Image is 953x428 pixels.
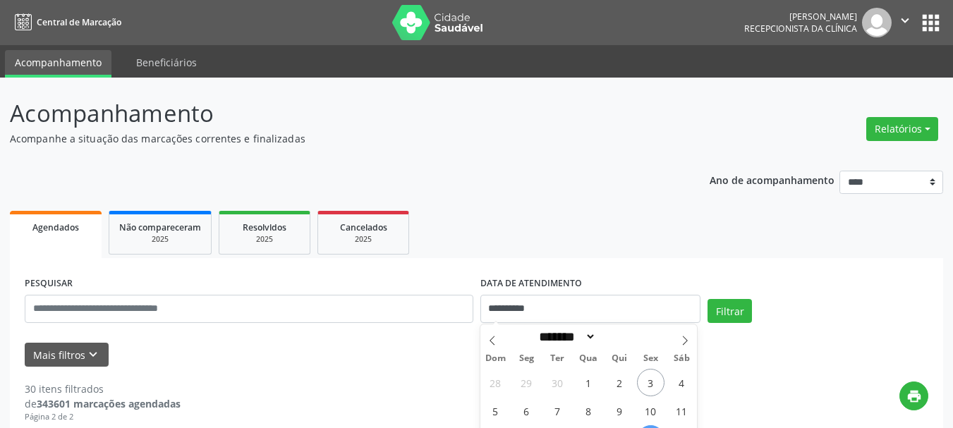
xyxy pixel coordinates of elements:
span: Resolvidos [243,221,286,233]
button: print [899,381,928,410]
div: 30 itens filtrados [25,381,181,396]
p: Ano de acompanhamento [710,171,834,188]
span: Outubro 1, 2025 [575,369,602,396]
span: Outubro 3, 2025 [637,369,664,396]
span: Outubro 9, 2025 [606,397,633,424]
button: apps [918,11,943,35]
span: Outubro 6, 2025 [513,397,540,424]
a: Central de Marcação [10,11,121,34]
div: 2025 [229,234,300,245]
span: Outubro 2, 2025 [606,369,633,396]
i: print [906,389,922,404]
span: Cancelados [340,221,387,233]
button:  [892,8,918,37]
img: img [862,8,892,37]
i:  [897,13,913,28]
select: Month [535,329,597,344]
span: Qui [604,354,635,363]
button: Relatórios [866,117,938,141]
a: Acompanhamento [5,50,111,78]
p: Acompanhe a situação das marcações correntes e finalizadas [10,131,663,146]
span: Sex [635,354,666,363]
button: Mais filtroskeyboard_arrow_down [25,343,109,367]
a: Beneficiários [126,50,207,75]
div: de [25,396,181,411]
span: Outubro 4, 2025 [668,369,696,396]
span: Ter [542,354,573,363]
span: Não compareceram [119,221,201,233]
span: Agendados [32,221,79,233]
span: Setembro 28, 2025 [482,369,509,396]
span: Sáb [666,354,697,363]
button: Filtrar [708,299,752,323]
span: Outubro 7, 2025 [544,397,571,424]
div: 2025 [328,234,399,245]
span: Seg [511,354,542,363]
label: PESQUISAR [25,273,73,295]
i: keyboard_arrow_down [85,347,101,362]
span: Outubro 10, 2025 [637,397,664,424]
span: Setembro 29, 2025 [513,369,540,396]
span: Recepcionista da clínica [744,23,857,35]
span: Outubro 11, 2025 [668,397,696,424]
p: Acompanhamento [10,96,663,131]
input: Year [596,329,643,344]
span: Central de Marcação [37,16,121,28]
div: Página 2 de 2 [25,411,181,423]
label: DATA DE ATENDIMENTO [480,273,582,295]
span: Outubro 5, 2025 [482,397,509,424]
span: Qua [573,354,604,363]
span: Outubro 8, 2025 [575,397,602,424]
span: Dom [480,354,511,363]
div: [PERSON_NAME] [744,11,857,23]
span: Setembro 30, 2025 [544,369,571,396]
div: 2025 [119,234,201,245]
strong: 343601 marcações agendadas [37,397,181,410]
